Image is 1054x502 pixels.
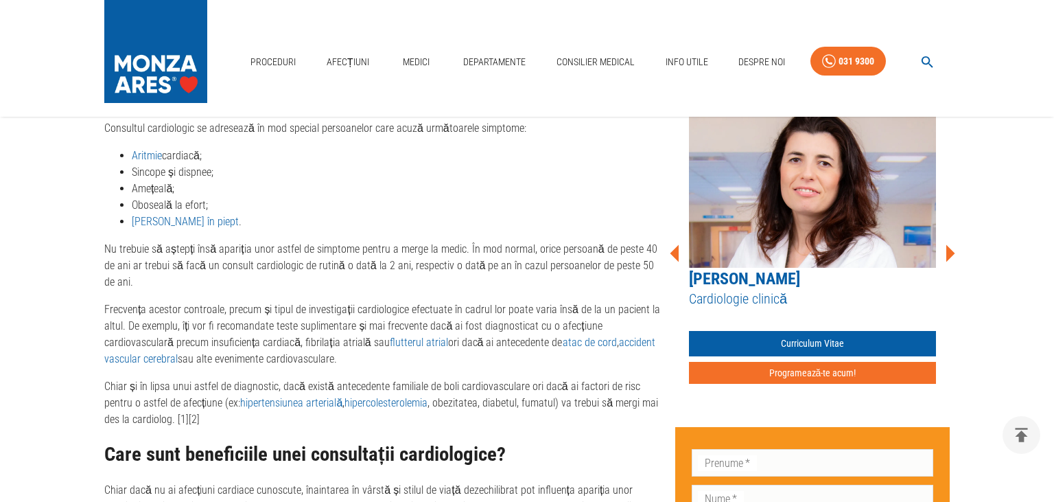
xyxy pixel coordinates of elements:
a: Aritmie [132,149,162,162]
a: Consilier Medical [551,48,640,76]
a: Afecțiuni [321,48,375,76]
a: flutterul atrial [390,336,448,349]
a: Despre Noi [733,48,790,76]
li: Oboseală la efort; [132,197,664,214]
a: accident vascular cerebral [104,336,655,365]
div: 031 9300 [839,53,874,70]
a: [PERSON_NAME] [689,269,800,288]
a: Curriculum Vitae [689,331,936,356]
p: Nu trebuie să aștepți însă apariția unor astfel de simptome pentru a merge la medic. În mod norma... [104,241,664,290]
h5: Cardiologie clinică [689,290,936,308]
button: Programează-te acum! [689,362,936,385]
button: delete [1003,416,1040,454]
a: [PERSON_NAME] în piept [132,215,239,228]
a: atac de cord [563,336,617,349]
p: Chiar și în lipsa unui astfel de diagnostic, dacă există antecedente familiale de boli cardiovasc... [104,378,664,428]
li: Amețeală; [132,181,664,197]
h2: Care sunt beneficiile unei consultații cardiologice? [104,444,664,466]
a: hipercolesterolemia [344,396,428,409]
li: . [132,214,664,230]
a: Departamente [458,48,531,76]
a: Medici [394,48,438,76]
a: Info Utile [660,48,714,76]
a: 031 9300 [810,47,886,76]
p: Frecvența acestor controale, precum și tipul de investigații cardiologice efectuate în cadrul lor... [104,301,664,367]
li: cardiacă; [132,148,664,164]
li: Sincope și dispnee; [132,164,664,181]
a: Proceduri [245,48,301,76]
a: hipertensiunea arterială [240,396,342,409]
p: Consultul cardiologic se adresează în mod special persoanelor care acuză următoarele simptome: [104,120,664,137]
